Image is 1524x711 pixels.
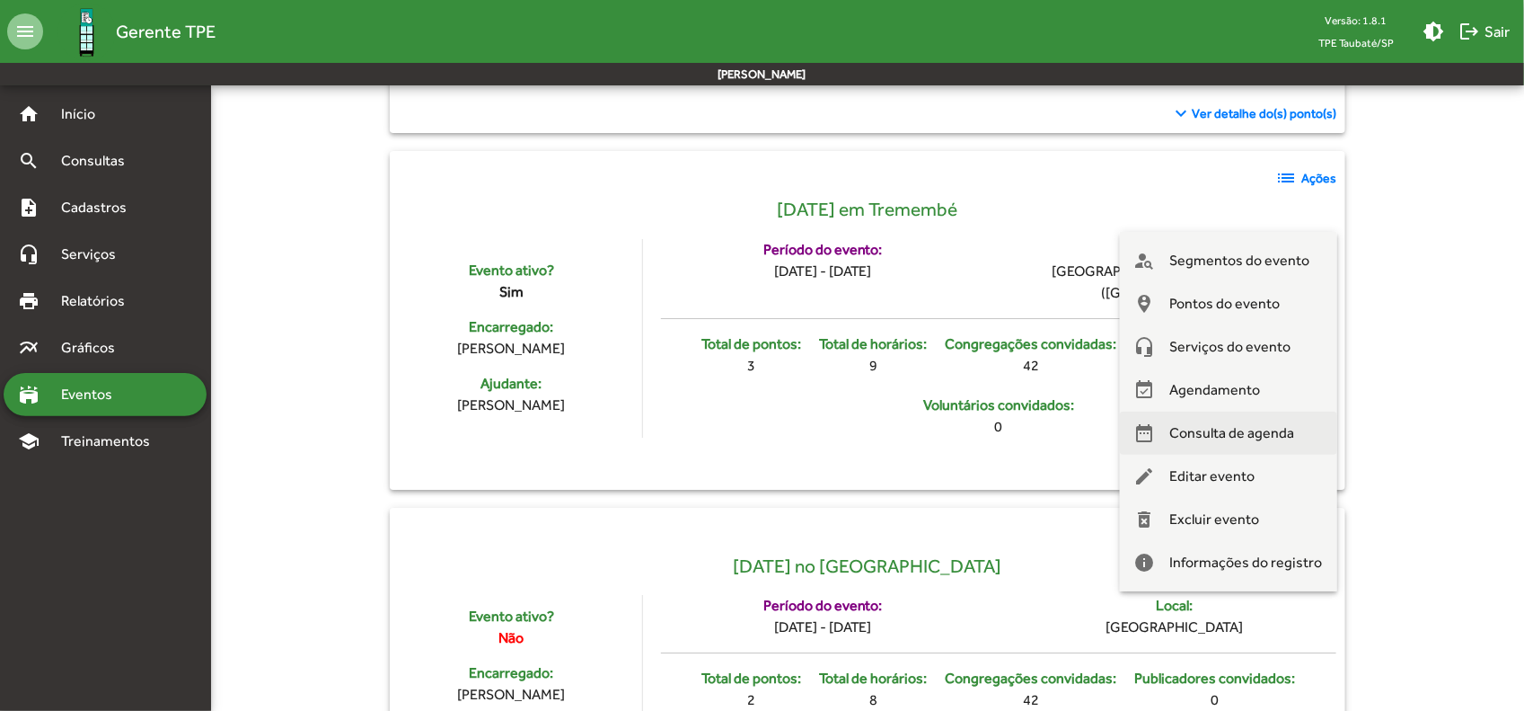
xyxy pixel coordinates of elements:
mat-icon: edit [1134,466,1156,487]
mat-icon: info [1134,552,1156,573]
span: Pontos do evento [1170,282,1281,325]
span: Segmentos do evento [1170,239,1310,282]
mat-icon: headset_mic [1134,336,1156,358]
mat-icon: date_range [1134,422,1156,444]
span: Excluir evento [1170,498,1260,541]
span: Consulta de agenda [1170,412,1295,455]
span: Serviços do evento [1170,325,1291,369]
span: Agendamento [1170,369,1261,412]
mat-icon: person_search [1134,250,1156,271]
mat-icon: event_available [1134,379,1156,401]
mat-icon: person_pin_circle [1134,293,1156,315]
span: Informações do registro [1170,541,1323,584]
span: Editar evento [1170,455,1255,498]
mat-icon: delete_forever [1134,509,1156,530]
